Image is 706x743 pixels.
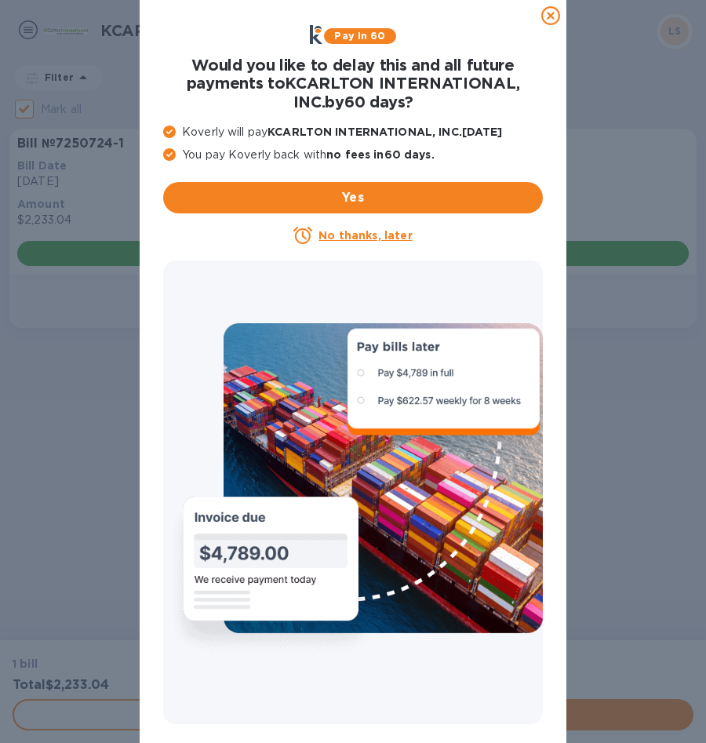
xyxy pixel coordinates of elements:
[176,188,530,207] span: Yes
[318,229,412,242] u: No thanks, later
[326,148,434,161] b: no fees in 60 days .
[267,126,502,138] b: KCARLTON INTERNATIONAL, INC. [DATE]
[163,182,543,213] button: Yes
[334,30,385,42] b: Pay in 60
[163,56,543,111] h1: Would you like to delay this and all future payments to KCARLTON INTERNATIONAL, INC. by 60 days ?
[163,124,543,140] p: Koverly will pay
[163,147,543,163] p: You pay Koverly back with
